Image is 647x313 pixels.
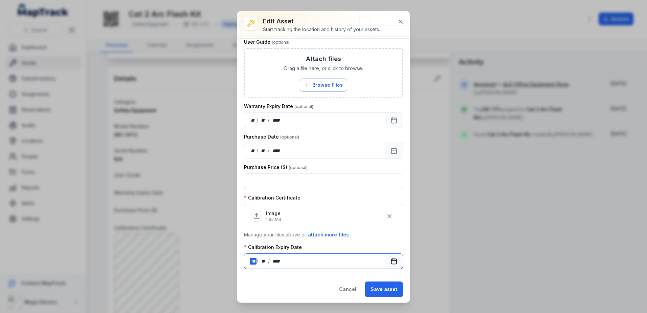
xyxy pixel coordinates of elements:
div: year, [270,147,283,154]
label: Purchase Date [244,133,299,140]
div: / [256,258,259,265]
div: / [268,147,270,154]
span: Drag a file here, or click to browse. [284,65,363,72]
button: Calendar [385,112,403,128]
div: / [268,258,270,265]
div: month, [259,117,268,124]
p: 1.95 MB [266,217,281,222]
label: Purchase Price ($) [244,164,308,171]
div: day, [250,258,256,265]
button: Browse Files [300,79,347,91]
label: Calibration Expiry Date [244,244,302,251]
p: Manage your files above or [244,231,403,238]
button: Cancel [333,281,362,297]
p: image [266,210,281,217]
div: / [256,147,259,154]
button: attach more files [308,231,349,238]
div: year, [270,117,283,124]
div: / [256,117,259,124]
label: User Guide [244,39,291,45]
h3: Attach files [306,54,341,64]
h3: Edit asset [263,17,380,26]
div: month, [259,258,268,265]
div: month, [259,147,268,154]
div: / [268,117,270,124]
div: year, [270,258,283,265]
div: day, [250,147,256,154]
button: Calendar [385,143,403,159]
label: Calibration Certificate [244,194,300,201]
button: Save asset [365,281,403,297]
div: day, [250,117,256,124]
button: Calendar [385,253,403,269]
label: Warranty Expiry Date [244,103,313,110]
div: Start tracking the location and history of your assets. [263,26,380,33]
